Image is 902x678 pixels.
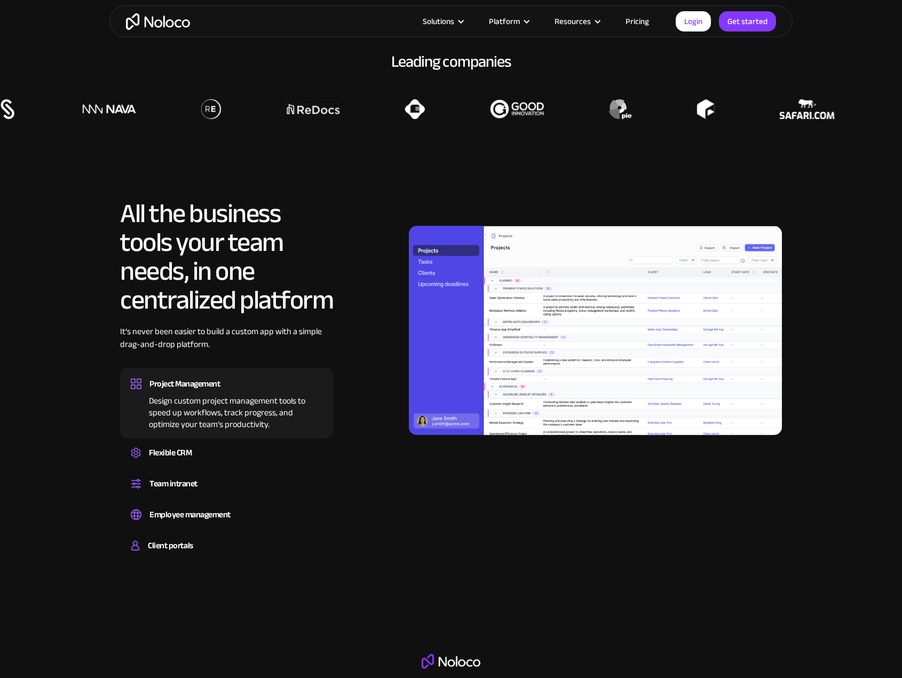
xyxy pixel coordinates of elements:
[149,376,220,392] div: Project Management
[149,476,197,492] div: Team intranet
[120,199,334,314] h2: All the business tools your team needs, in one centralized platform
[120,325,334,367] div: It’s never been easier to build a custom app with a simple drag-and-drop platform.
[555,14,591,28] div: Resources
[719,11,776,31] a: Get started
[489,14,520,28] div: Platform
[131,523,323,526] div: Easily manage employee information, track performance, and handle HR tasks from a single platform.
[131,492,323,495] div: Set up a central space for your team to collaborate, share information, and stay up to date on co...
[423,14,454,28] div: Solutions
[131,554,323,557] div: Build a secure, fully-branded, and personalized client portal that lets your customers self-serve.
[409,14,476,28] div: Solutions
[149,445,192,461] div: Flexible CRM
[541,14,612,28] div: Resources
[131,392,323,430] div: Design custom project management tools to speed up workflows, track progress, and optimize your t...
[148,538,193,554] div: Client portals
[131,461,323,464] div: Create a custom CRM that you can adapt to your business’s needs, centralize your workflows, and m...
[149,507,231,523] div: Employee management
[612,14,662,28] a: Pricing
[126,13,190,30] a: home
[676,11,711,31] a: Login
[476,14,541,28] div: Platform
